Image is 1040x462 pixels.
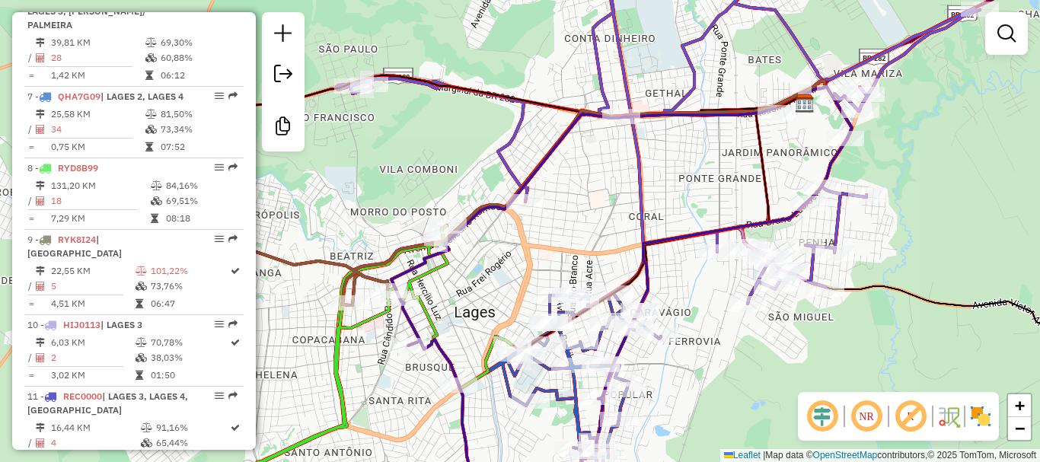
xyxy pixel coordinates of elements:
em: Rota exportada [228,91,238,100]
span: + [1015,396,1025,415]
em: Rota exportada [228,391,238,400]
td: / [27,50,35,65]
span: Ocultar deslocamento [804,398,841,435]
span: Exibir rótulo [892,398,929,435]
i: Tempo total em rota [145,71,153,80]
span: QHA7G09 [58,91,100,102]
td: 73,34% [160,122,237,137]
a: Zoom in [1008,394,1031,417]
td: = [27,68,35,83]
td: 01:50 [150,368,229,383]
img: Exibir/Ocultar setores [968,404,993,429]
i: Tempo total em rota [145,142,153,151]
td: 7,29 KM [50,211,150,226]
i: % de utilização do peso [141,423,152,432]
td: / [27,350,35,365]
i: Rota otimizada [231,266,240,276]
span: 11 - [27,390,188,416]
td: / [27,435,35,451]
i: Tempo total em rota [136,299,143,308]
em: Rota exportada [228,320,238,329]
td: 84,16% [165,178,238,193]
td: = [27,368,35,383]
td: 131,20 KM [50,178,150,193]
td: = [27,139,35,155]
i: Total de Atividades [36,282,45,291]
i: Tempo total em rota [136,371,143,380]
i: Distância Total [36,266,45,276]
div: Map data © contributors,© 2025 TomTom, Microsoft [720,449,1040,462]
td: 18 [50,193,150,209]
i: Rota otimizada [231,338,240,347]
em: Opções [215,320,224,329]
i: Distância Total [36,423,45,432]
a: Exibir filtros [991,18,1022,49]
span: HIJ0113 [63,319,100,330]
em: Opções [215,91,224,100]
span: RYD8B99 [58,162,98,174]
td: 73,76% [150,279,229,294]
i: Distância Total [36,38,45,47]
td: 1,42 KM [50,68,145,83]
em: Rota exportada [228,234,238,244]
td: 39,81 KM [50,35,145,50]
a: OpenStreetMap [813,450,878,460]
span: | LAGES 2, LAGES 4 [100,91,183,102]
td: 5 [50,279,135,294]
em: Opções [215,163,224,172]
td: 60,88% [160,50,237,65]
td: = [27,211,35,226]
img: Incobel Lages [795,94,815,113]
em: Opções [215,391,224,400]
a: Criar modelo [268,111,298,145]
i: % de utilização da cubagem [136,282,147,291]
img: Fluxo de ruas [936,404,961,429]
td: 06:12 [160,68,237,83]
td: 6,03 KM [50,335,135,350]
i: % de utilização do peso [145,110,157,119]
span: 9 - [27,234,122,259]
td: 65,44% [155,435,229,451]
td: = [27,296,35,311]
em: Opções [215,234,224,244]
i: Total de Atividades [36,353,45,362]
span: 7 - [27,91,183,102]
td: / [27,122,35,137]
i: % de utilização da cubagem [141,438,152,448]
td: 81,50% [160,107,237,122]
i: Distância Total [36,181,45,190]
span: RYK8I24 [58,234,96,245]
span: 8 - [27,162,98,174]
i: % de utilização do peso [145,38,157,47]
span: − [1015,419,1025,438]
td: / [27,279,35,294]
i: Tempo total em rota [151,214,158,223]
a: Nova sessão e pesquisa [268,18,298,53]
td: 06:47 [150,296,229,311]
td: 4 [50,435,140,451]
td: 2 [50,350,135,365]
td: 69,51% [165,193,238,209]
a: Leaflet [724,450,761,460]
td: 101,22% [150,263,229,279]
i: Total de Atividades [36,125,45,134]
td: 22,55 KM [50,263,135,279]
td: 28 [50,50,145,65]
span: Ocultar NR [848,398,885,435]
i: % de utilização da cubagem [145,125,157,134]
td: 16,44 KM [50,420,140,435]
td: 4,51 KM [50,296,135,311]
i: Total de Atividades [36,196,45,206]
a: Exportar sessão [268,59,298,93]
td: / [27,193,35,209]
td: 38,03% [150,350,229,365]
i: % de utilização da cubagem [151,196,162,206]
em: Rota exportada [228,163,238,172]
td: 91,16% [155,420,229,435]
td: 25,58 KM [50,107,145,122]
td: 07:52 [160,139,237,155]
i: % de utilização da cubagem [145,53,157,62]
span: 10 - [27,319,142,330]
td: 34 [50,122,145,137]
i: Rota otimizada [231,423,240,432]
